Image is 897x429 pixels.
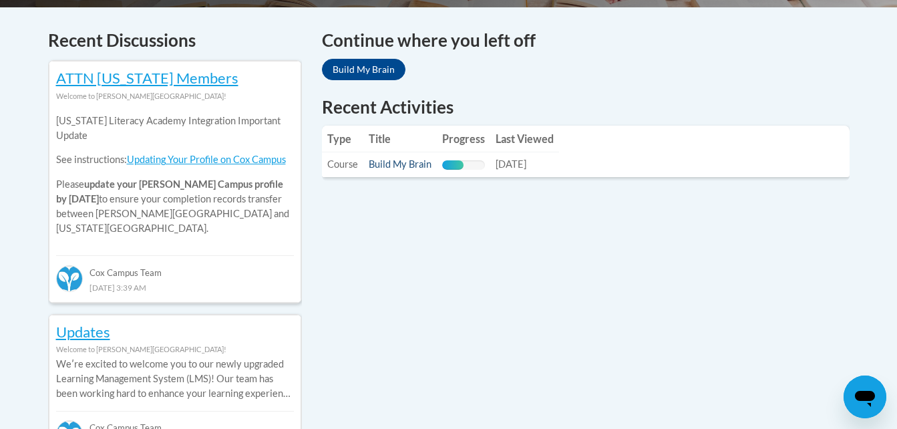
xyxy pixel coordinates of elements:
div: Welcome to [PERSON_NAME][GEOGRAPHIC_DATA]! [56,89,294,104]
div: [DATE] 3:39 AM [56,280,294,295]
a: Build My Brain [369,158,431,170]
p: Weʹre excited to welcome you to our newly upgraded Learning Management System (LMS)! Our team has... [56,357,294,401]
a: Updates [56,323,110,341]
h1: Recent Activities [322,95,850,119]
span: Course [327,158,358,170]
div: Cox Campus Team [56,255,294,279]
img: Cox Campus Team [56,265,83,292]
span: [DATE] [496,158,526,170]
th: Title [363,126,437,152]
p: See instructions: [56,152,294,167]
h4: Recent Discussions [48,27,302,53]
div: Progress, % [442,160,464,170]
iframe: Button to launch messaging window [844,376,886,418]
a: ATTN [US_STATE] Members [56,69,238,87]
p: [US_STATE] Literacy Academy Integration Important Update [56,114,294,143]
a: Updating Your Profile on Cox Campus [127,154,286,165]
div: Welcome to [PERSON_NAME][GEOGRAPHIC_DATA]! [56,342,294,357]
a: Build My Brain [322,59,405,80]
th: Last Viewed [490,126,559,152]
th: Progress [437,126,490,152]
div: Please to ensure your completion records transfer between [PERSON_NAME][GEOGRAPHIC_DATA] and [US_... [56,104,294,246]
th: Type [322,126,363,152]
h4: Continue where you left off [322,27,850,53]
b: update your [PERSON_NAME] Campus profile by [DATE] [56,178,283,204]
